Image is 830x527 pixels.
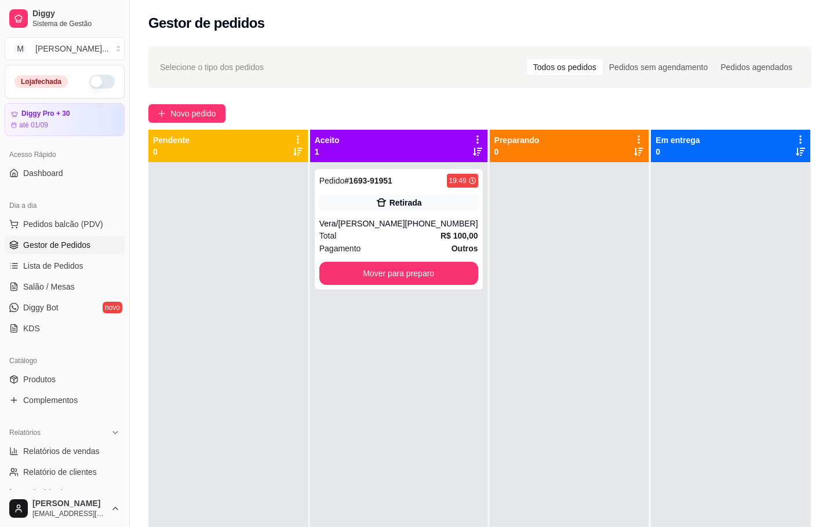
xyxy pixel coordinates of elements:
a: Dashboard [5,164,125,182]
button: Pedidos balcão (PDV) [5,215,125,233]
div: 19:49 [449,176,467,185]
span: Dashboard [23,167,63,179]
span: Complementos [23,394,78,406]
a: Lista de Pedidos [5,257,125,275]
p: Preparando [494,134,540,146]
span: Relatório de mesas [23,487,93,499]
span: Produtos [23,374,56,385]
a: Relatório de clientes [5,463,125,481]
a: Diggy Pro + 30até 01/09 [5,103,125,136]
span: Diggy [32,9,120,19]
span: Selecione o tipo dos pedidos [160,61,264,74]
a: Produtos [5,370,125,389]
span: Relatórios de vendas [23,445,100,457]
span: [PERSON_NAME] [32,499,106,509]
span: Relatórios [9,428,41,437]
p: Em entrega [656,134,700,146]
div: Loja fechada [14,75,68,88]
a: DiggySistema de Gestão [5,5,125,32]
a: KDS [5,319,125,338]
div: Vera/[PERSON_NAME] [319,218,405,229]
span: Sistema de Gestão [32,19,120,28]
div: Catálogo [5,352,125,370]
strong: # 1693-91951 [344,176,392,185]
span: Pedido [319,176,345,185]
span: plus [158,109,166,118]
span: [EMAIL_ADDRESS][DOMAIN_NAME] [32,509,106,518]
div: Pedidos sem agendamento [603,59,714,75]
div: [PERSON_NAME] ... [35,43,109,54]
span: Salão / Mesas [23,281,75,292]
div: Todos os pedidos [527,59,603,75]
article: Diggy Pro + 30 [21,109,70,118]
button: Mover para preparo [319,262,478,285]
span: Relatório de clientes [23,466,97,478]
p: 0 [153,146,190,158]
div: Pedidos agendados [714,59,799,75]
button: [PERSON_NAME][EMAIL_ADDRESS][DOMAIN_NAME] [5,495,125,522]
a: Complementos [5,391,125,409]
span: Total [319,229,337,242]
h2: Gestor de pedidos [148,14,265,32]
button: Novo pedido [148,104,225,123]
span: Diggy Bot [23,302,59,313]
p: 0 [494,146,540,158]
span: Novo pedido [170,107,216,120]
p: 1 [315,146,340,158]
a: Diggy Botnovo [5,298,125,317]
article: até 01/09 [19,120,48,130]
span: Gestor de Pedidos [23,239,90,251]
a: Relatório de mesas [5,484,125,502]
span: KDS [23,323,40,334]
p: Aceito [315,134,340,146]
button: Select a team [5,37,125,60]
div: Dia a dia [5,196,125,215]
div: Retirada [389,197,422,208]
strong: Outros [452,244,478,253]
p: 0 [656,146,700,158]
strong: R$ 100,00 [441,231,478,240]
a: Salão / Mesas [5,277,125,296]
button: Alterar Status [89,75,115,89]
span: Pagamento [319,242,361,255]
span: M [14,43,26,54]
span: Pedidos balcão (PDV) [23,218,103,230]
a: Gestor de Pedidos [5,236,125,254]
div: [PHONE_NUMBER] [405,218,478,229]
a: Relatórios de vendas [5,442,125,460]
p: Pendente [153,134,190,146]
span: Lista de Pedidos [23,260,83,272]
div: Acesso Rápido [5,145,125,164]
